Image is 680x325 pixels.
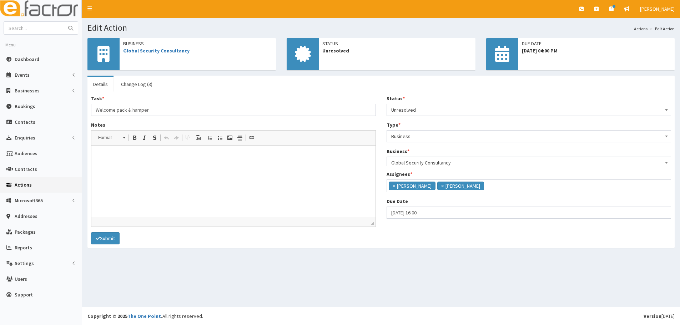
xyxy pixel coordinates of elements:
span: × [393,182,395,189]
span: Audiences [15,150,37,157]
a: Details [87,77,114,92]
a: The One Point [127,313,161,319]
a: Bold (Ctrl+B) [130,133,140,142]
input: Search... [4,22,64,34]
span: Businesses [15,87,40,94]
span: Unresolved [322,47,472,54]
li: Edit Action [648,26,675,32]
label: Assignees [387,171,412,178]
span: Global Security Consultancy [387,157,671,169]
a: Italic (Ctrl+I) [140,133,150,142]
iframe: Rich Text Editor, notes [91,146,376,217]
li: Laura Bradshaw [389,182,435,190]
span: Addresses [15,213,37,219]
a: Insert Horizontal Line [235,133,245,142]
span: Support [15,291,33,298]
span: Contacts [15,119,35,125]
span: Enquiries [15,134,35,141]
span: Packages [15,229,36,235]
span: Format [95,133,120,142]
span: Global Security Consultancy [391,158,667,168]
a: Insert/Remove Bulleted List [215,133,225,142]
a: Redo (Ctrl+Y) [171,133,181,142]
label: Status [387,95,405,102]
strong: Copyright © 2025 . [87,313,162,319]
footer: All rights reserved. [82,307,680,325]
label: Due Date [387,198,408,205]
a: Paste (Ctrl+V) [193,133,203,142]
h1: Edit Action [87,23,675,32]
label: Business [387,148,409,155]
a: Insert/Remove Numbered List [205,133,215,142]
a: Global Security Consultancy [123,47,190,54]
span: Unresolved [387,104,671,116]
a: Change Log (3) [115,77,158,92]
div: [DATE] [644,313,675,320]
span: Drag to resize [371,222,374,225]
span: Dashboard [15,56,39,62]
span: Users [15,276,27,282]
span: Business [123,40,272,47]
span: Status [322,40,472,47]
a: Undo (Ctrl+Z) [161,133,171,142]
span: Business [391,131,667,141]
a: Image [225,133,235,142]
a: Copy (Ctrl+C) [183,133,193,142]
span: Events [15,72,30,78]
span: [DATE] 04:00 PM [522,47,671,54]
b: Version [644,313,661,319]
a: Strike Through [150,133,160,142]
span: Unresolved [391,105,667,115]
span: Settings [15,260,34,266]
label: Notes [91,121,105,128]
span: Bookings [15,103,35,110]
a: Format [94,133,129,143]
span: × [441,182,444,189]
span: Due Date [522,40,671,47]
a: Actions [634,26,648,32]
span: [PERSON_NAME] [640,6,675,12]
a: Link (Ctrl+L) [247,133,257,142]
span: Business [387,130,671,142]
button: Submit [91,232,120,244]
li: Jessica Carrington [437,182,484,190]
span: Reports [15,244,32,251]
span: Actions [15,182,32,188]
span: Contracts [15,166,37,172]
label: Task [91,95,104,102]
span: Microsoft365 [15,197,43,204]
label: Type [387,121,401,128]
